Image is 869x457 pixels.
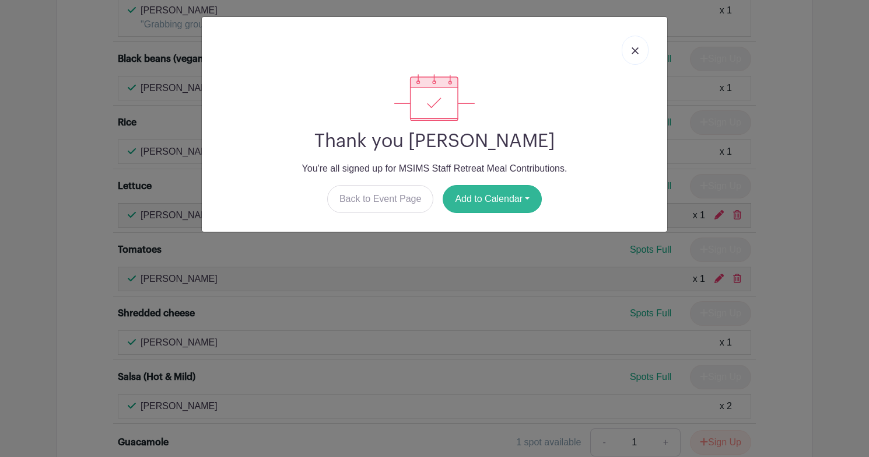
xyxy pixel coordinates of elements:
h2: Thank you [PERSON_NAME] [211,130,658,152]
button: Add to Calendar [443,185,542,213]
p: You're all signed up for MSIMS Staff Retreat Meal Contributions. [211,162,658,176]
a: Back to Event Page [327,185,434,213]
img: signup_complete-c468d5dda3e2740ee63a24cb0ba0d3ce5d8a4ecd24259e683200fb1569d990c8.svg [394,74,475,121]
img: close_button-5f87c8562297e5c2d7936805f587ecaba9071eb48480494691a3f1689db116b3.svg [632,47,639,54]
